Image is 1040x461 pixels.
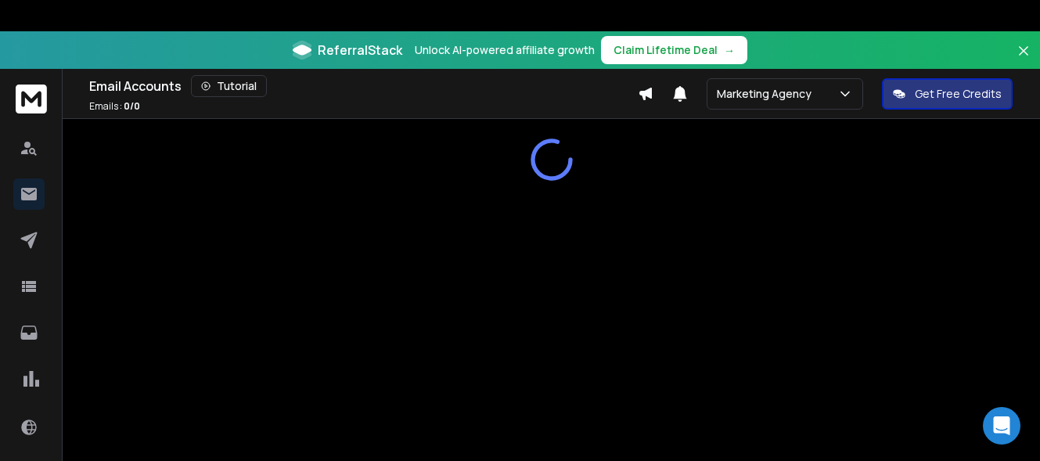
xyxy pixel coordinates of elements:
[915,86,1002,102] p: Get Free Credits
[882,78,1013,110] button: Get Free Credits
[415,42,595,58] p: Unlock AI-powered affiliate growth
[191,75,267,97] button: Tutorial
[724,42,735,58] span: →
[1013,41,1034,78] button: Close banner
[601,36,747,64] button: Claim Lifetime Deal→
[89,100,140,113] p: Emails :
[318,41,402,59] span: ReferralStack
[717,86,818,102] p: Marketing Agency
[89,75,638,97] div: Email Accounts
[983,407,1020,445] div: Open Intercom Messenger
[124,99,140,113] span: 0 / 0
